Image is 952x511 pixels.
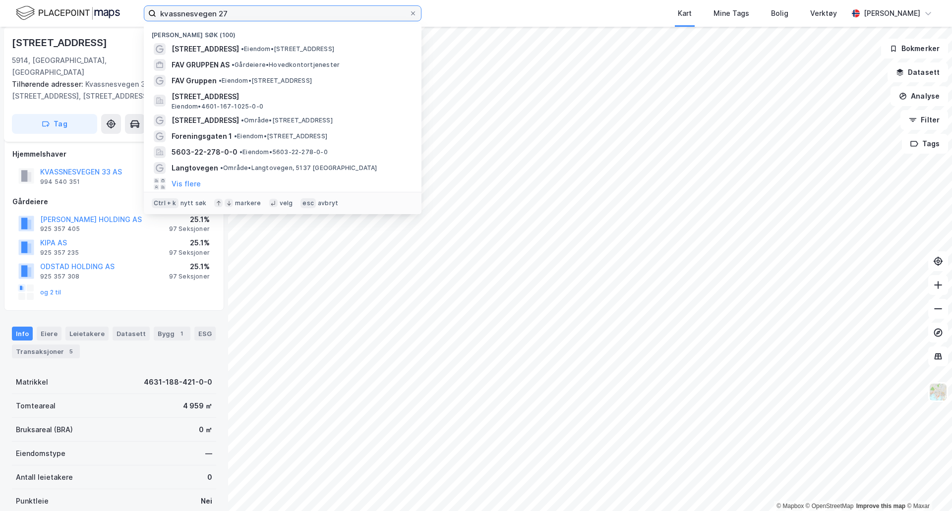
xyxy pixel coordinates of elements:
div: Ctrl + k [152,198,178,208]
span: Eiendom • [STREET_ADDRESS] [234,132,327,140]
div: avbryt [318,199,338,207]
span: Område • [STREET_ADDRESS] [241,116,333,124]
a: OpenStreetMap [806,503,854,510]
div: 0 ㎡ [199,424,212,436]
button: Datasett [888,62,948,82]
div: nytt søk [180,199,207,207]
div: Kontrollprogram for chat [902,463,952,511]
div: markere [235,199,261,207]
div: Bygg [154,327,190,341]
span: • [219,77,222,84]
span: FAV GRUPPEN AS [172,59,230,71]
div: 97 Seksjoner [169,225,210,233]
span: [STREET_ADDRESS] [172,91,410,103]
img: logo.f888ab2527a4732fd821a326f86c7f29.svg [16,4,120,22]
div: 25.1% [169,214,210,226]
span: Langtovegen [172,162,218,174]
div: 925 357 235 [40,249,79,257]
div: 1 [177,329,186,339]
div: Bruksareal (BRA) [16,424,73,436]
span: Område • Langtovegen, 5137 [GEOGRAPHIC_DATA] [220,164,377,172]
span: Gårdeiere • Hovedkontortjenester [232,61,340,69]
div: 5 [66,346,76,356]
div: 925 357 308 [40,273,79,281]
span: Tilhørende adresser: [12,80,85,88]
div: Verktøy [810,7,837,19]
div: Mine Tags [714,7,749,19]
div: [PERSON_NAME] [864,7,920,19]
div: velg [280,199,293,207]
a: Mapbox [776,503,804,510]
div: Transaksjoner [12,344,80,358]
div: 25.1% [169,237,210,249]
span: Eiendom • [STREET_ADDRESS] [219,77,312,85]
div: [PERSON_NAME] søk (100) [144,23,421,41]
span: [STREET_ADDRESS] [172,43,239,55]
span: • [232,61,235,68]
div: Matrikkel [16,376,48,388]
div: Hjemmelshaver [12,148,216,160]
span: 5603-22-278-0-0 [172,146,238,158]
button: Vis flere [172,178,201,190]
span: FAV Gruppen [172,75,217,87]
span: • [220,164,223,171]
div: Nei [201,495,212,507]
span: Eiendom • 4601-167-1025-0-0 [172,103,263,111]
div: 5914, [GEOGRAPHIC_DATA], [GEOGRAPHIC_DATA] [12,55,170,78]
div: Bolig [771,7,788,19]
div: Leietakere [65,327,109,341]
div: esc [300,198,316,208]
div: 4 959 ㎡ [183,400,212,412]
span: • [234,132,237,140]
div: Tomteareal [16,400,56,412]
div: Kvassnesvegen 35g, [STREET_ADDRESS], [STREET_ADDRESS] [12,78,208,102]
button: Tag [12,114,97,134]
button: Tags [902,134,948,154]
div: Info [12,327,33,341]
img: Z [929,383,948,401]
div: Gårdeiere [12,196,216,208]
div: Kart [678,7,692,19]
div: 97 Seksjoner [169,273,210,281]
div: Datasett [113,327,150,341]
div: Punktleie [16,495,49,507]
span: [STREET_ADDRESS] [172,114,239,126]
span: • [241,116,244,124]
div: 97 Seksjoner [169,249,210,257]
span: Eiendom • 5603-22-278-0-0 [239,148,328,156]
a: Improve this map [856,503,905,510]
button: Bokmerker [881,39,948,58]
div: — [205,448,212,459]
div: Eiere [37,327,61,341]
div: Antall leietakere [16,471,73,483]
div: ESG [194,327,216,341]
span: Eiendom • [STREET_ADDRESS] [241,45,334,53]
span: Foreningsgaten 1 [172,130,232,142]
div: 4631-188-421-0-0 [144,376,212,388]
div: Eiendomstype [16,448,65,459]
div: 0 [207,471,212,483]
button: Filter [900,110,948,130]
div: 925 357 405 [40,225,80,233]
iframe: Chat Widget [902,463,952,511]
span: • [241,45,244,53]
div: 994 540 351 [40,178,80,186]
div: [STREET_ADDRESS] [12,35,109,51]
span: • [239,148,242,156]
button: Analyse [891,86,948,106]
input: Søk på adresse, matrikkel, gårdeiere, leietakere eller personer [156,6,409,21]
div: 25.1% [169,261,210,273]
